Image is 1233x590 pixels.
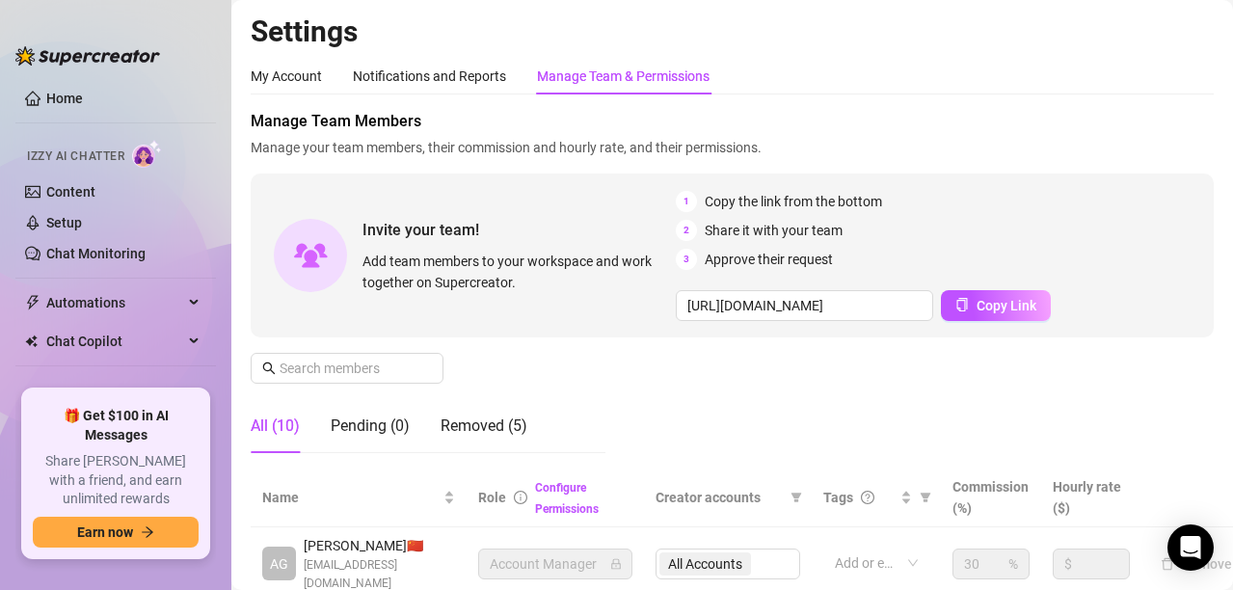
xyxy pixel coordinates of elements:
h2: Settings [251,13,1214,50]
div: All (10) [251,415,300,438]
span: Earn now [77,524,133,540]
th: Commission (%) [941,469,1041,527]
span: 3 [676,249,697,270]
span: Invite your team! [362,218,676,242]
span: Account Manager [490,550,621,578]
span: Manage your team members, their commission and hourly rate, and their permissions. [251,137,1214,158]
span: info-circle [514,491,527,504]
span: Share [PERSON_NAME] with a friend, and earn unlimited rewards [33,452,199,509]
span: Automations [46,287,183,318]
img: AI Chatter [132,140,162,168]
span: Copy the link from the bottom [705,191,882,212]
span: Role [478,490,506,505]
span: search [262,362,276,375]
span: arrow-right [141,525,154,539]
div: Notifications and Reports [353,66,506,87]
span: Creator accounts [656,487,783,508]
span: lock [610,558,622,570]
div: Pending (0) [331,415,410,438]
span: filter [920,492,931,503]
span: Name [262,487,440,508]
div: Removed (5) [441,415,527,438]
button: Earn nowarrow-right [33,517,199,548]
span: Tags [823,487,853,508]
a: Home [46,91,83,106]
th: Name [251,469,467,527]
div: Manage Team & Permissions [537,66,710,87]
span: Chat Copilot [46,326,183,357]
a: Configure Permissions [535,481,599,516]
img: logo-BBDzfeDw.svg [15,46,160,66]
a: Content [46,184,95,200]
span: copy [955,298,969,311]
span: Share it with your team [705,220,843,241]
span: filter [916,483,935,512]
a: Setup [46,215,82,230]
th: Hourly rate ($) [1041,469,1141,527]
span: thunderbolt [25,295,40,310]
span: Copy Link [977,298,1036,313]
span: 🎁 Get $100 in AI Messages [33,407,199,444]
span: 1 [676,191,697,212]
span: question-circle [861,491,874,504]
span: Add team members to your workspace and work together on Supercreator. [362,251,668,293]
span: [PERSON_NAME] 🇨🇳 [304,535,455,556]
div: My Account [251,66,322,87]
input: Search members [280,358,416,379]
span: Manage Team Members [251,110,1214,133]
button: Copy Link [941,290,1051,321]
a: Chat Monitoring [46,246,146,261]
span: 2 [676,220,697,241]
span: filter [787,483,806,512]
span: Izzy AI Chatter [27,147,124,166]
img: Chat Copilot [25,335,38,348]
div: Open Intercom Messenger [1167,524,1214,571]
span: AG [270,553,288,575]
span: Approve their request [705,249,833,270]
span: filter [791,492,802,503]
